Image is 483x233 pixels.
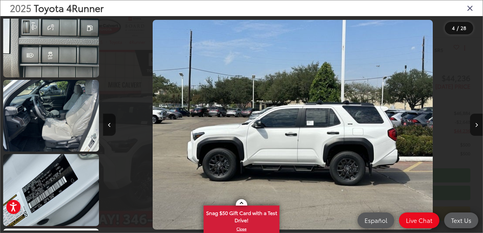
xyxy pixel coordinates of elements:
span: Text Us [448,216,474,224]
i: Close gallery [467,4,473,12]
img: 2025 Toyota 4Runner SR5 [2,153,100,227]
img: 2025 Toyota 4Runner SR5 [2,5,100,78]
a: Español [358,212,394,228]
span: Live Chat [403,216,436,224]
img: 2025 Toyota 4Runner SR5 [153,20,433,230]
button: Previous image [103,114,116,136]
div: 2025 Toyota 4Runner SR5 3 [103,20,483,230]
button: Next image [470,114,483,136]
span: Español [361,216,390,224]
span: 2025 [10,1,31,15]
span: 4 [452,24,455,31]
span: Snag $50 Gift Card with a Test Drive! [204,206,279,225]
img: 2025 Toyota 4Runner SR5 [2,79,100,152]
span: / [456,26,459,30]
a: Live Chat [399,212,439,228]
span: Toyota 4Runner [34,1,104,15]
span: 28 [461,24,466,31]
a: Text Us [444,212,478,228]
